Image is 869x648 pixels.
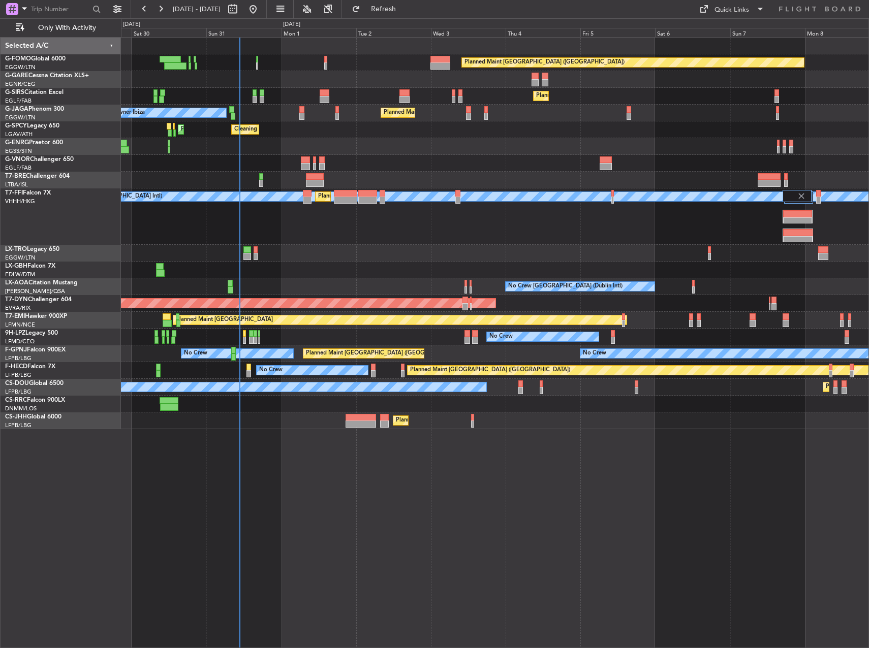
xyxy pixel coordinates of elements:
[5,156,74,163] a: G-VNORChallenger 650
[5,97,32,105] a: EGLF/FAB
[5,89,64,95] a: G-SIRSCitation Excel
[396,413,556,428] div: Planned Maint [GEOGRAPHIC_DATA] ([GEOGRAPHIC_DATA])
[5,414,61,420] a: CS-JHHGlobal 6000
[5,280,28,286] span: LX-AOA
[206,28,281,37] div: Sun 31
[5,280,78,286] a: LX-AOACitation Mustang
[5,63,36,71] a: EGGW/LTN
[715,5,749,15] div: Quick Links
[347,1,408,17] button: Refresh
[5,330,25,336] span: 9H-LPZ
[176,312,273,328] div: Planned Maint [GEOGRAPHIC_DATA]
[580,28,655,37] div: Fri 5
[5,364,27,370] span: F-HECD
[5,304,30,312] a: EVRA/RIX
[5,380,29,386] span: CS-DOU
[5,89,24,95] span: G-SIRS
[730,28,805,37] div: Sun 7
[464,55,625,70] div: Planned Maint [GEOGRAPHIC_DATA] ([GEOGRAPHIC_DATA])
[184,346,207,361] div: No Crew
[5,297,28,303] span: T7-DYN
[5,73,28,79] span: G-GARE
[536,88,696,104] div: Planned Maint [GEOGRAPHIC_DATA] ([GEOGRAPHIC_DATA])
[5,246,27,252] span: LX-TRO
[5,123,27,129] span: G-SPCY
[5,287,65,295] a: [PERSON_NAME]/QSA
[5,380,64,386] a: CS-DOUGlobal 6500
[31,2,89,17] input: Trip Number
[5,271,35,278] a: EDLW/DTM
[5,254,36,262] a: EGGW/LTN
[5,164,32,172] a: EGLF/FAB
[5,198,35,205] a: VHHH/HKG
[356,28,431,37] div: Tue 2
[5,131,33,138] a: LGAV/ATH
[431,28,506,37] div: Wed 3
[5,73,89,79] a: G-GARECessna Citation XLS+
[5,297,72,303] a: T7-DYNChallenger 604
[5,106,64,112] a: G-JAGAPhenom 300
[306,346,466,361] div: Planned Maint [GEOGRAPHIC_DATA] ([GEOGRAPHIC_DATA])
[655,28,730,37] div: Sat 6
[5,338,35,345] a: LFMD/CEQ
[5,190,23,196] span: T7-FFI
[5,313,25,319] span: T7-EMI
[508,279,623,294] div: No Crew [GEOGRAPHIC_DATA] (Dublin Intl)
[694,1,769,17] button: Quick Links
[123,20,140,29] div: [DATE]
[5,364,55,370] a: F-HECDFalcon 7X
[5,263,27,269] span: LX-GBH
[5,263,55,269] a: LX-GBHFalcon 7X
[5,114,36,121] a: EGGW/LTN
[234,122,378,137] div: Cleaning [GEOGRAPHIC_DATA] ([PERSON_NAME] Intl)
[5,397,27,403] span: CS-RRC
[5,106,28,112] span: G-JAGA
[181,122,298,137] div: Planned Maint Athens ([PERSON_NAME] Intl)
[5,181,28,188] a: LTBA/ISL
[5,147,32,155] a: EGSS/STN
[114,105,145,120] div: Owner Ibiza
[5,56,66,62] a: G-FOMOGlobal 6000
[26,24,107,31] span: Only With Activity
[282,28,356,37] div: Mon 1
[173,5,221,14] span: [DATE] - [DATE]
[5,246,59,252] a: LX-TROLegacy 650
[5,140,29,146] span: G-ENRG
[489,329,513,344] div: No Crew
[5,173,26,179] span: T7-BRE
[259,363,283,378] div: No Crew
[5,140,63,146] a: G-ENRGPraetor 600
[583,346,606,361] div: No Crew
[506,28,580,37] div: Thu 4
[5,321,35,329] a: LFMN/NCE
[11,20,110,36] button: Only With Activity
[5,405,37,412] a: DNMM/LOS
[5,371,32,379] a: LFPB/LBG
[5,347,66,353] a: F-GPNJFalcon 900EX
[5,123,59,129] a: G-SPCYLegacy 650
[5,397,65,403] a: CS-RRCFalcon 900LX
[797,191,806,201] img: gray-close.svg
[5,56,31,62] span: G-FOMO
[362,6,405,13] span: Refresh
[283,20,300,29] div: [DATE]
[5,388,32,396] a: LFPB/LBG
[5,347,27,353] span: F-GPNJ
[318,189,488,204] div: Planned Maint [GEOGRAPHIC_DATA] ([GEOGRAPHIC_DATA] Intl)
[5,354,32,362] a: LFPB/LBG
[5,422,32,429] a: LFPB/LBG
[5,173,70,179] a: T7-BREChallenger 604
[5,414,27,420] span: CS-JHH
[410,363,570,378] div: Planned Maint [GEOGRAPHIC_DATA] ([GEOGRAPHIC_DATA])
[5,80,36,88] a: EGNR/CEG
[132,28,206,37] div: Sat 30
[5,330,58,336] a: 9H-LPZLegacy 500
[5,313,67,319] a: T7-EMIHawker 900XP
[5,156,30,163] span: G-VNOR
[5,190,51,196] a: T7-FFIFalcon 7X
[384,105,544,120] div: Planned Maint [GEOGRAPHIC_DATA] ([GEOGRAPHIC_DATA])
